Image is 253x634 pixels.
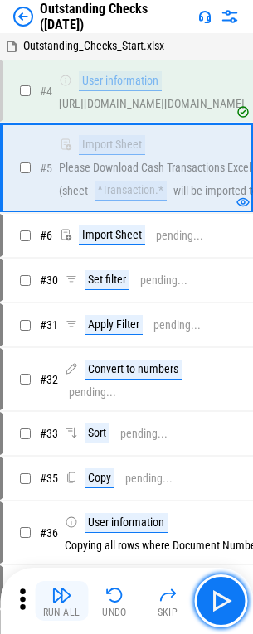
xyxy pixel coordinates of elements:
span: # 4 [40,85,52,98]
div: pending... [140,274,187,287]
span: # 31 [40,318,58,332]
img: Support [198,10,212,23]
span: # 5 [40,162,52,175]
div: ^Transaction.* [95,181,167,201]
div: (sheet [59,185,88,197]
span: Outstanding_Checks_Start.xlsx [23,39,164,52]
div: Undo [102,607,127,617]
span: # 6 [40,229,52,242]
div: pending... [69,386,116,399]
div: Sort [85,423,109,443]
span: # 36 [40,526,58,540]
div: Skip [158,607,178,617]
span: # 30 [40,273,58,287]
div: Import Sheet [79,135,145,155]
button: Undo [88,581,141,621]
img: Undo [105,585,124,605]
span: # 32 [40,373,58,386]
div: Outstanding Checks ([DATE]) [40,1,192,32]
div: [URL][DOMAIN_NAME][DOMAIN_NAME] [59,71,245,110]
button: Run All [35,581,88,621]
span: # 35 [40,472,58,485]
button: Skip [141,581,194,621]
div: Run All [43,607,80,617]
div: Set filter [85,270,129,290]
span: # 33 [40,427,58,440]
img: Skip [158,585,178,605]
div: pending... [125,472,173,485]
div: Convert to numbers [85,360,182,380]
img: Run All [51,585,71,605]
div: Apply Filter [85,315,143,335]
img: Main button [207,588,234,614]
img: Settings menu [220,7,240,27]
div: User information [79,71,162,91]
img: Back [13,7,33,27]
div: pending... [156,230,203,242]
div: Copy [85,468,114,488]
div: pending... [153,319,201,332]
div: User information [85,513,168,533]
div: pending... [120,428,168,440]
div: Import Sheet [79,225,145,245]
